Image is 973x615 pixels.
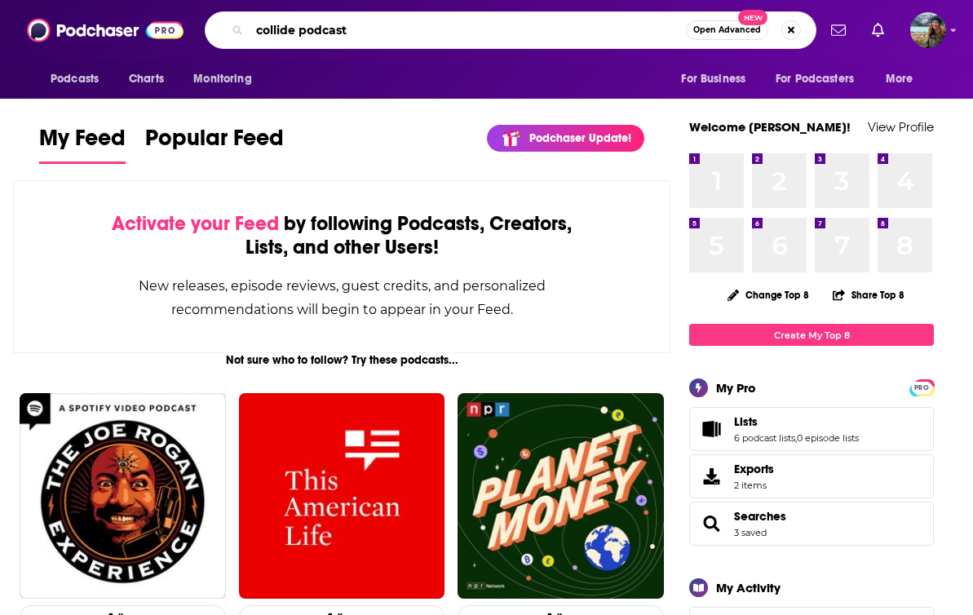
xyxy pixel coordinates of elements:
img: The Joe Rogan Experience [20,393,226,600]
span: Monitoring [193,68,251,91]
span: Searches [689,502,934,546]
span: Activate your Feed [112,211,279,236]
a: Lists [695,418,728,440]
a: Charts [118,64,174,95]
img: This American Life [239,393,445,600]
button: open menu [182,64,272,95]
span: Exports [734,462,774,476]
a: Searches [734,509,786,524]
span: 2 items [734,480,774,491]
button: Change Top 8 [718,285,819,305]
a: Create My Top 8 [689,324,934,346]
a: Welcome [PERSON_NAME]! [689,119,851,135]
span: Charts [129,68,164,91]
a: Show notifications dropdown [825,16,852,44]
span: Lists [734,414,758,429]
a: Searches [695,512,728,535]
span: PRO [912,382,931,394]
button: Share Top 8 [832,279,905,311]
span: For Business [681,68,745,91]
a: View Profile [868,119,934,135]
span: Podcasts [51,68,99,91]
div: Not sure who to follow? Try these podcasts... [13,353,670,367]
span: Exports [695,465,728,488]
img: Planet Money [458,393,664,600]
span: New [738,10,767,25]
div: Search podcasts, credits, & more... [205,11,816,49]
p: Podchaser Update! [529,131,631,145]
a: PRO [912,381,931,393]
span: Lists [689,407,934,451]
a: My Feed [39,124,126,164]
button: open menu [39,64,120,95]
div: My Activity [716,580,781,595]
div: My Pro [716,380,756,396]
span: Logged in as lorimahon [910,12,946,48]
span: , [795,432,797,444]
button: Open AdvancedNew [686,20,768,40]
button: Show profile menu [910,12,946,48]
a: Lists [734,414,859,429]
a: 6 podcast lists [734,432,795,444]
span: More [886,68,913,91]
button: open menu [670,64,766,95]
a: 0 episode lists [797,432,859,444]
span: For Podcasters [776,68,854,91]
input: Search podcasts, credits, & more... [250,17,686,43]
div: by following Podcasts, Creators, Lists, and other Users! [95,212,588,259]
button: open menu [874,64,934,95]
span: Open Advanced [693,26,761,34]
a: Popular Feed [145,124,284,164]
a: Exports [689,454,934,498]
div: New releases, episode reviews, guest credits, and personalized recommendations will begin to appe... [95,274,588,321]
span: My Feed [39,124,126,161]
a: 3 saved [734,527,767,538]
img: Podchaser - Follow, Share and Rate Podcasts [27,15,184,46]
button: open menu [765,64,878,95]
span: Popular Feed [145,124,284,161]
img: User Profile [910,12,946,48]
a: Show notifications dropdown [865,16,891,44]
